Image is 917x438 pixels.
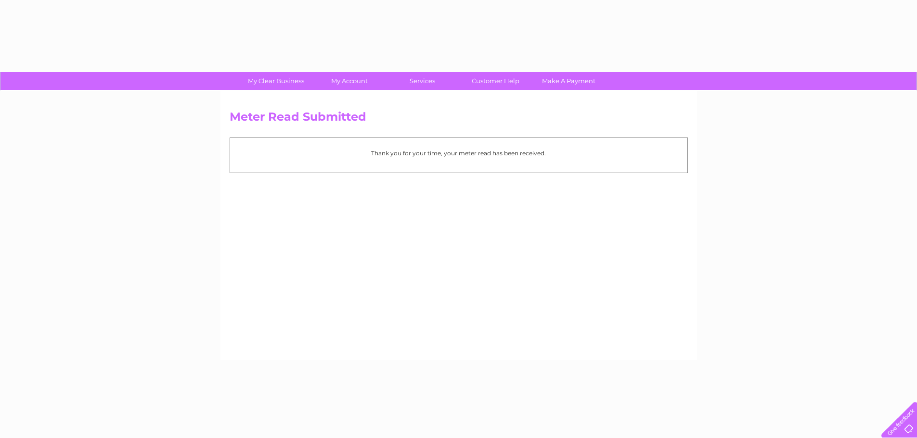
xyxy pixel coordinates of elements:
[529,72,608,90] a: Make A Payment
[235,149,683,158] p: Thank you for your time, your meter read has been received.
[383,72,462,90] a: Services
[456,72,535,90] a: Customer Help
[310,72,389,90] a: My Account
[236,72,316,90] a: My Clear Business
[230,110,688,128] h2: Meter Read Submitted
